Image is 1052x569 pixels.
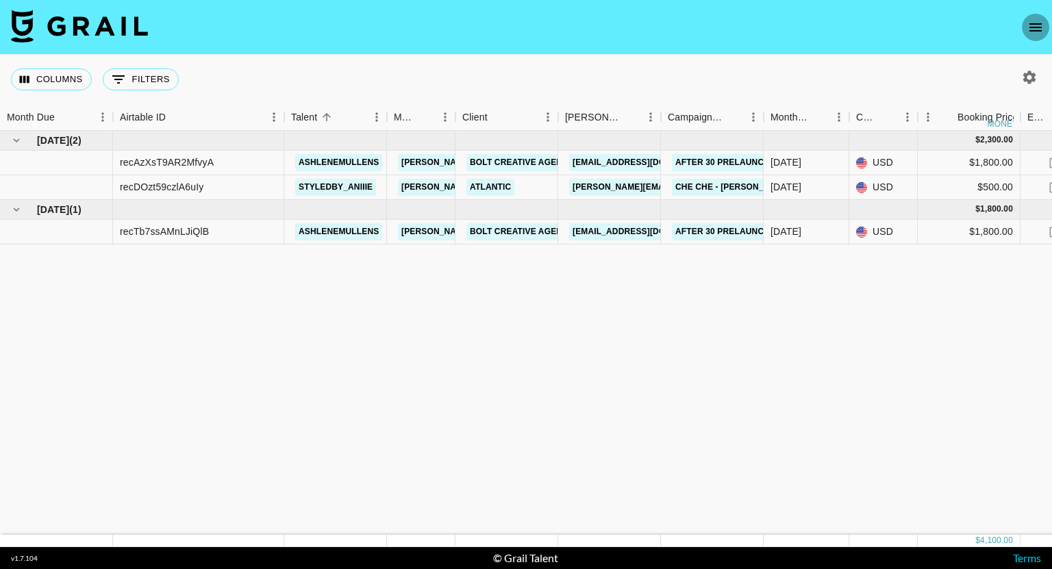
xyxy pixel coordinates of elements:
[810,108,829,127] button: Sort
[416,108,435,127] button: Sort
[918,107,938,127] button: Menu
[771,225,801,238] div: Sep '25
[37,134,69,147] span: [DATE]
[493,551,558,565] div: © Grail Talent
[672,154,821,171] a: After 30 Prelaunch Campaign
[69,203,82,216] span: ( 1 )
[103,68,179,90] button: Show filters
[11,554,38,563] div: v 1.7.104
[668,104,724,131] div: Campaign (Type)
[1013,551,1041,564] a: Terms
[980,203,1013,215] div: 1,800.00
[980,535,1013,546] div: 4,100.00
[918,175,1020,200] div: $500.00
[120,225,209,238] div: recTb7ssAMnLJiQlB
[878,108,897,127] button: Sort
[558,104,661,131] div: Booker
[284,104,387,131] div: Talent
[295,223,382,240] a: ashlenemullens
[724,108,743,127] button: Sort
[113,104,284,131] div: Airtable ID
[957,104,1018,131] div: Booking Price
[11,68,92,90] button: Select columns
[120,155,214,169] div: recAzXsT9AR2MfvyA
[975,134,980,146] div: $
[398,179,621,196] a: [PERSON_NAME][EMAIL_ADDRESS][DOMAIN_NAME]
[398,154,621,171] a: [PERSON_NAME][EMAIL_ADDRESS][DOMAIN_NAME]
[37,203,69,216] span: [DATE]
[569,179,863,196] a: [PERSON_NAME][EMAIL_ADDRESS][PERSON_NAME][DOMAIN_NAME]
[295,179,376,196] a: styledby_aniiie
[120,104,166,131] div: Airtable ID
[938,108,957,127] button: Sort
[55,108,74,127] button: Sort
[975,203,980,215] div: $
[661,104,764,131] div: Campaign (Type)
[856,104,878,131] div: Currency
[455,104,558,131] div: Client
[317,108,336,127] button: Sort
[7,104,55,131] div: Month Due
[7,200,26,219] button: hide children
[394,104,416,131] div: Manager
[672,179,794,196] a: CHE CHE - [PERSON_NAME]
[166,108,185,127] button: Sort
[565,104,621,131] div: [PERSON_NAME]
[918,220,1020,244] div: $1,800.00
[120,180,203,194] div: recDOzt59czlA6uIy
[621,108,640,127] button: Sort
[69,134,82,147] span: ( 2 )
[466,154,577,171] a: Bolt Creative Agency
[538,107,558,127] button: Menu
[291,104,317,131] div: Talent
[366,107,387,127] button: Menu
[1022,14,1049,41] button: open drawer
[771,104,810,131] div: Month Due
[387,104,455,131] div: Manager
[743,107,764,127] button: Menu
[466,179,514,196] a: Atlantic
[462,104,488,131] div: Client
[849,175,918,200] div: USD
[975,535,980,546] div: $
[569,223,723,240] a: [EMAIL_ADDRESS][DOMAIN_NAME]
[849,104,918,131] div: Currency
[11,10,148,42] img: Grail Talent
[569,154,723,171] a: [EMAIL_ADDRESS][DOMAIN_NAME]
[264,107,284,127] button: Menu
[398,223,621,240] a: [PERSON_NAME][EMAIL_ADDRESS][DOMAIN_NAME]
[988,120,1018,128] div: money
[771,155,801,169] div: Aug '25
[295,154,382,171] a: ashlenemullens
[849,220,918,244] div: USD
[918,151,1020,175] div: $1,800.00
[7,131,26,150] button: hide children
[92,107,113,127] button: Menu
[488,108,507,127] button: Sort
[466,223,577,240] a: Bolt Creative Agency
[980,134,1013,146] div: 2,300.00
[829,107,849,127] button: Menu
[1027,104,1047,131] div: Expenses: Remove Commission?
[897,107,918,127] button: Menu
[672,223,821,240] a: After 30 Prelaunch Campaign
[640,107,661,127] button: Menu
[435,107,455,127] button: Menu
[849,151,918,175] div: USD
[764,104,849,131] div: Month Due
[771,180,801,194] div: Aug '25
